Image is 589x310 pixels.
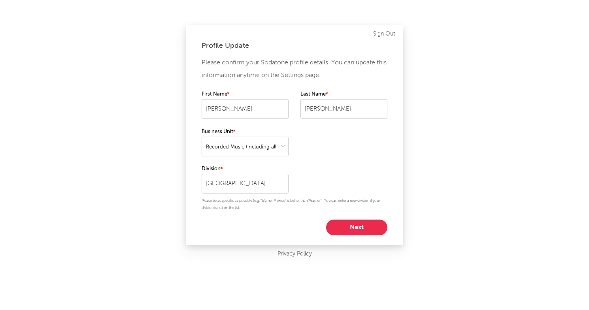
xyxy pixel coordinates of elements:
[202,99,289,119] input: Your first name
[202,41,387,51] div: Profile Update
[300,90,387,99] label: Last Name
[373,29,395,39] a: Sign Out
[202,90,289,99] label: First Name
[278,249,312,259] a: Privacy Policy
[326,220,387,235] button: Next
[202,164,289,174] label: Division
[202,127,289,137] label: Business Unit
[202,197,387,212] p: Please be as specific as possible (e.g. 'Warner Mexico' is better than 'Warner'). You can enter a...
[202,174,289,194] input: Your division
[202,56,387,82] p: Please confirm your Sodatone profile details. You can update this information anytime on the Sett...
[300,99,387,119] input: Your last name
